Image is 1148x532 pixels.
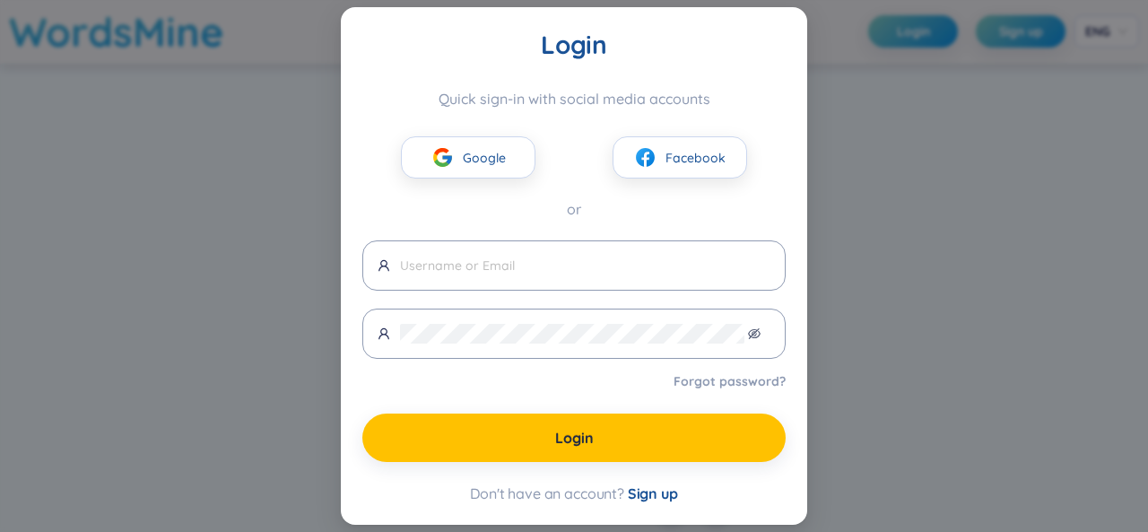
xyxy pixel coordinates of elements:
span: eye-invisible [748,327,761,340]
img: facebook [634,146,657,169]
input: Username or Email [400,256,770,275]
span: Google [463,147,506,167]
span: user [378,327,390,340]
span: user [378,259,390,272]
button: googleGoogle [401,136,535,179]
span: Facebook [665,147,726,167]
div: Login [362,29,786,61]
img: google [431,146,454,169]
div: Don't have an account? [362,484,786,503]
button: facebookFacebook [613,136,747,179]
span: Login [555,428,594,448]
a: Forgot password? [674,372,786,390]
div: or [362,198,786,221]
div: Quick sign-in with social media accounts [362,90,786,108]
button: Login [362,414,786,462]
span: Sign up [628,484,678,502]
